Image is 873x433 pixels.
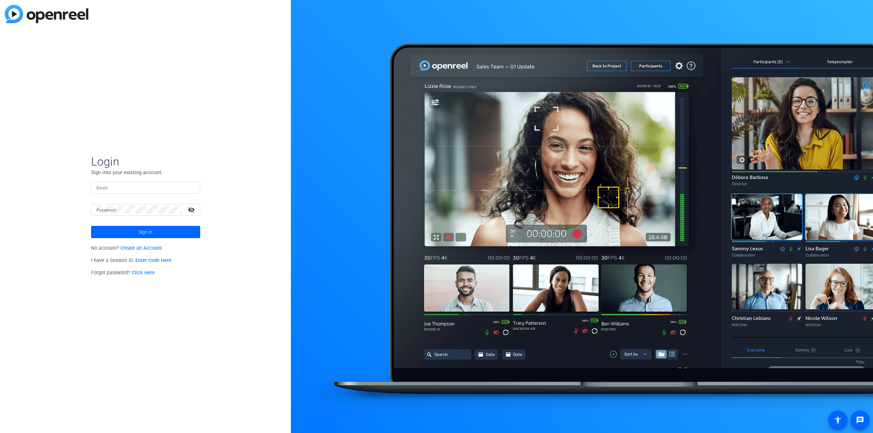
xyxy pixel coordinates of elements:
[91,154,200,169] span: Login
[120,245,162,251] a: Create an Account
[184,205,200,215] mat-icon: visibility_off
[97,186,108,190] mat-label: Email
[91,245,162,251] span: No account?
[97,208,116,213] mat-label: Password
[91,270,155,276] span: Forgot password?
[91,258,172,263] span: I have a Session ID.
[91,226,200,238] button: Sign in
[135,258,172,263] a: Enter Code Here
[834,416,842,424] mat-icon: accessibility
[91,169,200,176] p: Sign into your existing account.
[856,416,864,424] mat-icon: message
[132,270,155,276] a: Click Here
[5,5,88,23] img: blue-gradient.svg
[97,183,195,191] input: Enter Email Address
[138,223,152,241] span: Sign in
